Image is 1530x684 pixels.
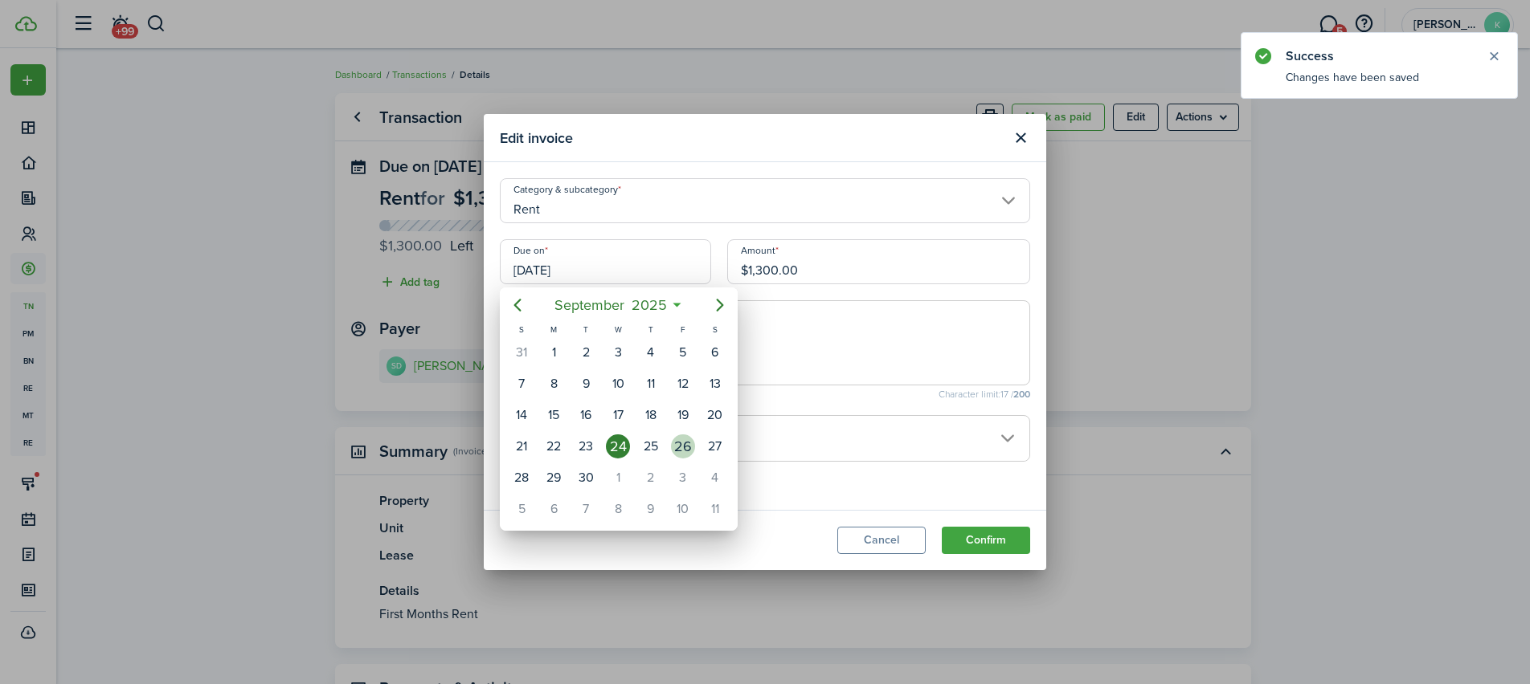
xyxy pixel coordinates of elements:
[671,497,695,521] div: Friday, October 10, 2025
[574,466,598,490] div: Tuesday, September 30, 2025
[671,372,695,396] div: Friday, September 12, 2025
[703,340,727,364] div: Saturday, September 6, 2025
[704,289,736,321] mbsc-button: Next page
[574,372,598,396] div: Tuesday, September 9, 2025
[606,340,630,364] div: Wednesday, September 3, 2025
[538,323,570,336] div: M
[574,497,598,521] div: Tuesday, October 7, 2025
[606,434,630,458] div: Today, Wednesday, September 24, 2025
[703,403,727,427] div: Saturday, September 20, 2025
[639,372,663,396] div: Thursday, September 11, 2025
[606,497,630,521] div: Wednesday, October 8, 2025
[639,403,663,427] div: Thursday, September 18, 2025
[505,323,538,336] div: S
[570,323,602,336] div: T
[574,340,598,364] div: Tuesday, September 2, 2025
[602,323,634,336] div: W
[542,340,566,364] div: Monday, September 1, 2025
[667,323,699,336] div: F
[542,497,566,521] div: Monday, October 6, 2025
[671,340,695,364] div: Friday, September 5, 2025
[639,497,663,521] div: Thursday, October 9, 2025
[509,340,534,364] div: Sunday, August 31, 2025
[606,466,630,490] div: Wednesday, October 1, 2025
[542,434,566,458] div: Monday, September 22, 2025
[635,323,667,336] div: T
[542,403,566,427] div: Monday, September 15, 2025
[542,466,566,490] div: Monday, September 29, 2025
[639,466,663,490] div: Thursday, October 2, 2025
[671,466,695,490] div: Friday, October 3, 2025
[509,403,534,427] div: Sunday, September 14, 2025
[501,289,534,321] mbsc-button: Previous page
[639,434,663,458] div: Thursday, September 25, 2025
[703,372,727,396] div: Saturday, September 13, 2025
[671,403,695,427] div: Friday, September 19, 2025
[509,466,534,490] div: Sunday, September 28, 2025
[544,291,677,320] mbsc-button: September2025
[628,291,670,320] span: 2025
[542,372,566,396] div: Monday, September 8, 2025
[703,434,727,458] div: Saturday, September 27, 2025
[671,434,695,458] div: Friday, September 26, 2025
[699,323,731,336] div: S
[509,434,534,458] div: Sunday, September 21, 2025
[509,497,534,521] div: Sunday, October 5, 2025
[509,372,534,396] div: Sunday, September 7, 2025
[703,466,727,490] div: Saturday, October 4, 2025
[703,497,727,521] div: Saturday, October 11, 2025
[574,403,598,427] div: Tuesday, September 16, 2025
[639,340,663,364] div: Thursday, September 4, 2025
[550,291,628,320] span: September
[574,434,598,458] div: Tuesday, September 23, 2025
[606,403,630,427] div: Wednesday, September 17, 2025
[606,372,630,396] div: Wednesday, September 10, 2025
